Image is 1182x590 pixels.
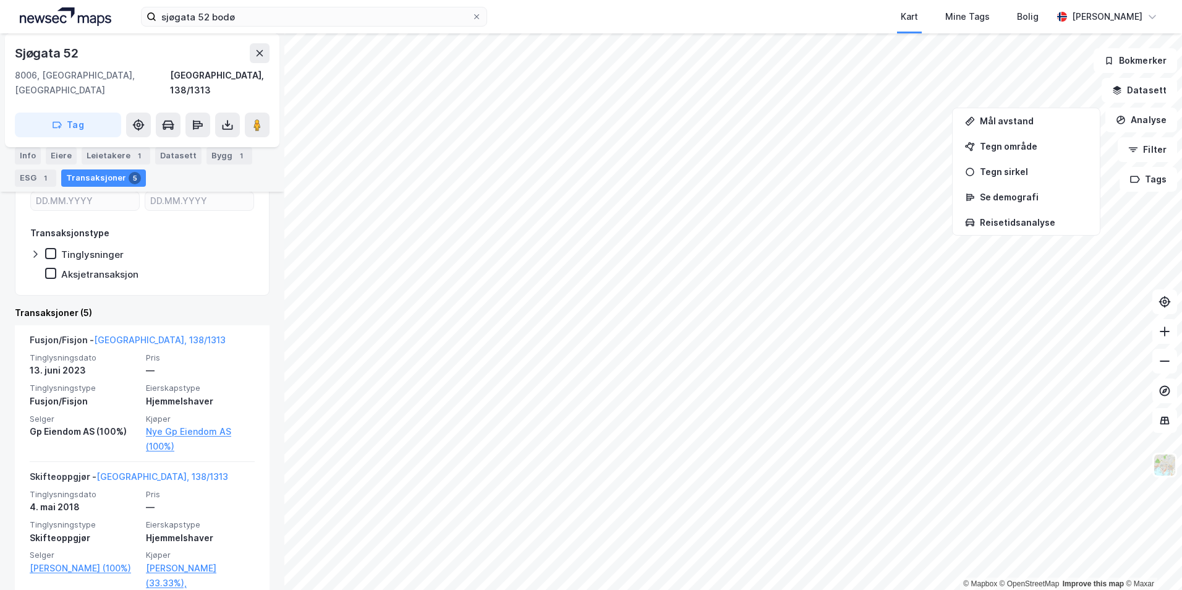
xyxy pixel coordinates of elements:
button: Bokmerker [1094,48,1177,73]
div: 8006, [GEOGRAPHIC_DATA], [GEOGRAPHIC_DATA] [15,68,170,98]
iframe: Chat Widget [1120,531,1182,590]
img: logo.a4113a55bc3d86da70a041830d287a7e.svg [20,7,111,26]
div: Fusjon/Fisjon [30,394,138,409]
button: Tags [1120,167,1177,192]
a: [GEOGRAPHIC_DATA], 138/1313 [96,471,228,482]
a: Improve this map [1063,579,1124,588]
div: Tegn sirkel [980,166,1087,177]
div: 1 [235,150,247,162]
a: [GEOGRAPHIC_DATA], 138/1313 [94,335,226,345]
span: Selger [30,550,138,560]
div: Hjemmelshaver [146,394,255,409]
div: Datasett [155,147,202,165]
div: [PERSON_NAME] [1072,9,1142,24]
div: Kart [901,9,918,24]
div: Tegn område [980,141,1087,152]
span: Pris [146,489,255,500]
input: DD.MM.YYYY [31,192,139,210]
span: Tinglysningsdato [30,489,138,500]
div: Aksjetransaksjon [61,268,138,280]
div: 1 [39,172,51,184]
div: Eiere [46,147,77,165]
span: Eierskapstype [146,383,255,393]
div: Skifteoppgjør - [30,469,228,489]
div: Mine Tags [945,9,990,24]
span: Kjøper [146,414,255,424]
span: Pris [146,353,255,363]
div: Se demografi [980,192,1087,202]
div: Gp Eiendom AS (100%) [30,424,138,439]
span: Tinglysningsdato [30,353,138,363]
span: Selger [30,414,138,424]
div: Sjøgata 52 [15,43,81,63]
input: DD.MM.YYYY [145,192,253,210]
div: Reisetidsanalyse [980,217,1087,228]
button: Filter [1118,137,1177,162]
span: Kjøper [146,550,255,560]
div: ESG [15,169,56,187]
a: [PERSON_NAME] (100%) [30,561,138,576]
div: Hjemmelshaver [146,531,255,545]
button: Tag [15,113,121,137]
button: Analyse [1105,108,1177,132]
div: Skifteoppgjør [30,531,138,545]
div: 5 [129,172,141,184]
div: Bygg [206,147,252,165]
a: OpenStreetMap [1000,579,1060,588]
div: 1 [133,150,145,162]
div: [GEOGRAPHIC_DATA], 138/1313 [170,68,270,98]
img: Z [1153,453,1176,477]
div: — [146,500,255,515]
span: Eierskapstype [146,519,255,530]
div: Fusjon/Fisjon - [30,333,226,353]
span: Tinglysningstype [30,383,138,393]
div: 4. mai 2018 [30,500,138,515]
div: Transaksjonstype [30,226,109,241]
div: Kontrollprogram for chat [1120,531,1182,590]
span: Tinglysningstype [30,519,138,530]
input: Søk på adresse, matrikkel, gårdeiere, leietakere eller personer [156,7,472,26]
div: — [146,363,255,378]
div: Info [15,147,41,165]
div: Transaksjoner (5) [15,306,270,320]
div: Bolig [1017,9,1039,24]
a: Mapbox [963,579,997,588]
div: Mål avstand [980,116,1087,126]
button: Datasett [1102,78,1177,103]
div: Tinglysninger [61,249,124,260]
div: 13. juni 2023 [30,363,138,378]
div: Transaksjoner [61,169,146,187]
a: Nye Gp Eiendom AS (100%) [146,424,255,454]
div: Leietakere [82,147,150,165]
